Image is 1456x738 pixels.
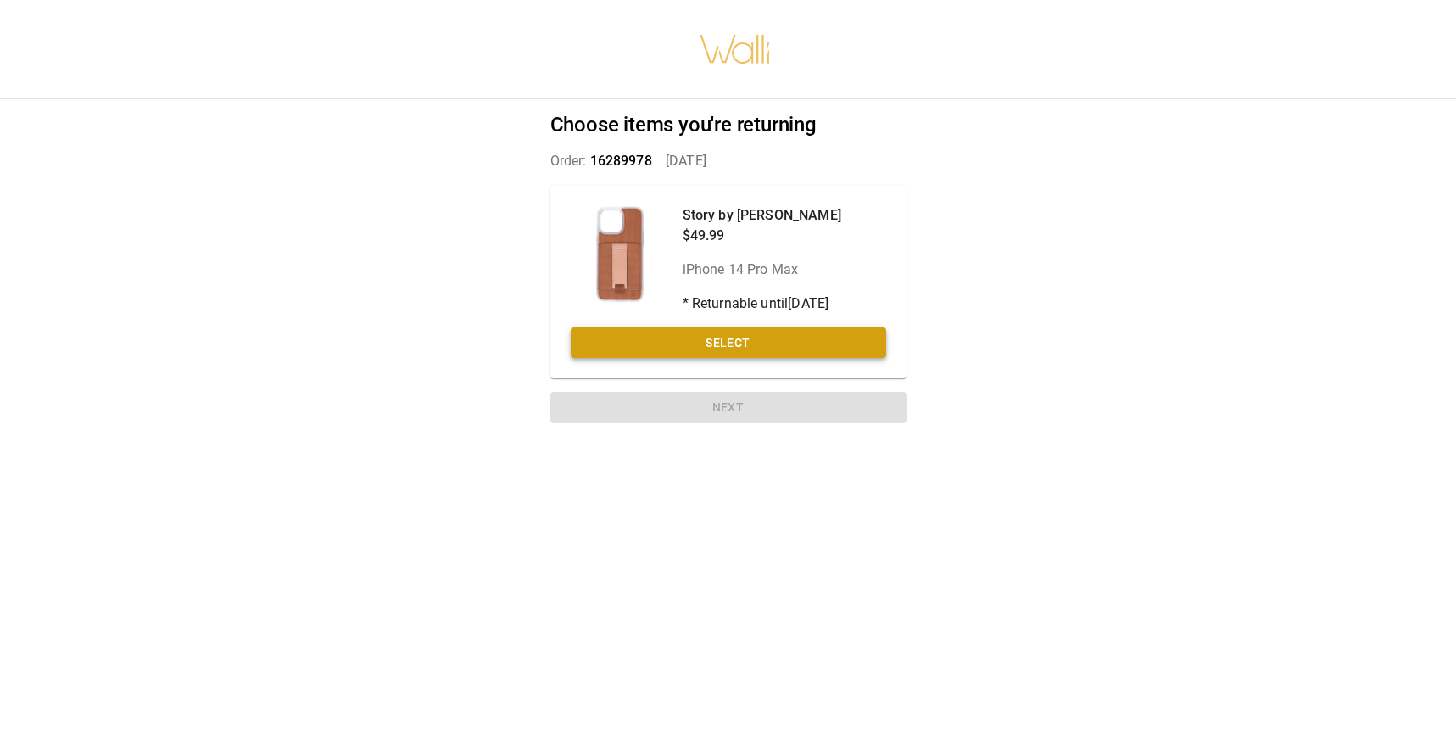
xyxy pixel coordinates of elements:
[683,226,841,246] p: $49.99
[683,205,841,226] p: Story by [PERSON_NAME]
[550,113,907,137] h2: Choose items you're returning
[590,153,652,169] span: 16289978
[683,294,841,314] p: * Returnable until [DATE]
[571,327,886,359] button: Select
[683,260,841,280] p: iPhone 14 Pro Max
[550,151,907,171] p: Order: [DATE]
[699,13,772,86] img: walli-inc.myshopify.com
